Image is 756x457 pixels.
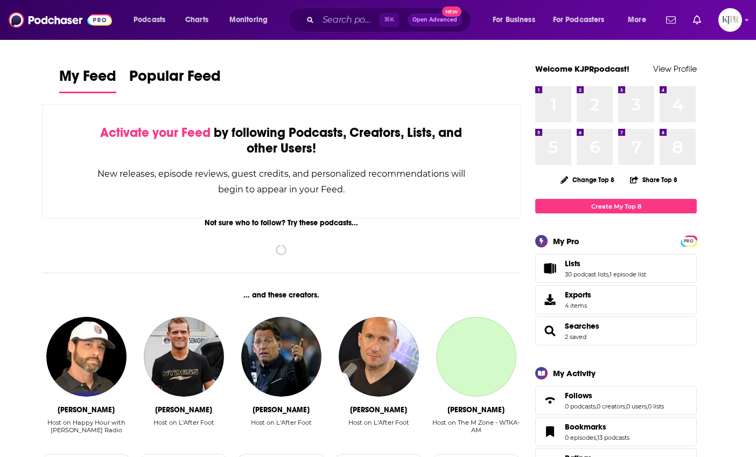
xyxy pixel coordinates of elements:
[42,290,521,300] div: ... and these creators.
[447,405,505,414] div: Jamie Morris
[620,11,660,29] button: open menu
[412,17,457,23] span: Open Advanced
[178,11,215,29] a: Charts
[535,199,697,213] a: Create My Top 8
[539,323,561,338] a: Searches
[241,317,321,397] img: Daniel Riolo
[565,290,591,300] span: Exports
[153,419,214,426] div: Host on L'After Foot
[718,8,742,32] span: Logged in as KJPRpodcast
[408,13,462,26] button: Open AdvancedNew
[59,67,116,93] a: My Feed
[485,11,549,29] button: open menu
[134,12,165,27] span: Podcasts
[339,317,418,397] img: Gilbert Brisbois
[9,10,112,30] img: Podchaser - Follow, Share and Rate Podcasts
[610,271,646,278] a: 1 episode list
[129,67,221,93] a: Popular Feed
[565,259,580,268] span: Lists
[379,13,399,27] span: ⌘ K
[596,434,597,441] span: ,
[493,12,535,27] span: For Business
[565,321,599,331] span: Searches
[155,405,212,414] div: Jerome Rothen
[565,391,592,400] span: Follows
[596,403,597,410] span: ,
[96,166,466,197] div: New releases, episode reviews, guest credits, and personalized recommendations will begin to appe...
[662,11,680,29] a: Show notifications dropdown
[432,419,521,434] div: Host on The M Zone - WTKA-AM
[597,403,625,410] a: 0 creators
[348,419,409,426] div: Host on L'After Foot
[436,317,516,397] a: Jamie Morris
[144,317,223,397] img: Jerome Rothen
[653,64,697,74] a: View Profile
[442,6,461,17] span: New
[565,403,596,410] a: 0 podcasts
[718,8,742,32] button: Show profile menu
[539,393,561,408] a: Follows
[553,368,596,378] div: My Activity
[565,391,664,400] a: Follows
[539,424,561,439] a: Bookmarks
[648,403,664,410] a: 0 lists
[348,419,409,442] div: Host on L'After Foot
[539,261,561,276] a: Lists
[553,12,605,27] span: For Podcasters
[100,124,211,141] span: Activate your Feed
[535,316,697,345] span: Searches
[42,419,131,442] div: Host on Happy Hour with Johnny Radio
[565,302,591,309] span: 4 items
[535,417,697,446] span: Bookmarks
[565,422,629,432] a: Bookmarks
[253,405,310,414] div: Daniel Riolo
[229,12,268,27] span: Monitoring
[251,419,312,426] div: Host on L'After Foot
[682,237,695,245] span: PRO
[539,292,561,307] span: Exports
[628,12,646,27] span: More
[629,169,678,190] button: Share Top 8
[597,434,629,441] a: 13 podcasts
[126,11,179,29] button: open menu
[153,419,214,442] div: Host on L'After Foot
[626,403,647,410] a: 0 users
[46,317,126,397] img: John Hardin
[647,403,648,410] span: ,
[42,218,521,227] div: Not sure who to follow? Try these podcasts...
[535,64,629,74] a: Welcome KJPRpodcast!
[565,333,586,341] a: 2 saved
[58,405,115,414] div: John Hardin
[222,11,282,29] button: open menu
[546,11,620,29] button: open menu
[432,419,521,442] div: Host on The M Zone - WTKA-AM
[129,67,221,92] span: Popular Feed
[299,8,481,32] div: Search podcasts, credits, & more...
[535,254,697,283] span: Lists
[689,11,705,29] a: Show notifications dropdown
[251,419,312,442] div: Host on L'After Foot
[682,237,695,245] a: PRO
[625,403,626,410] span: ,
[565,422,606,432] span: Bookmarks
[565,271,608,278] a: 30 podcast lists
[535,386,697,415] span: Follows
[185,12,208,27] span: Charts
[608,271,610,278] span: ,
[554,173,621,186] button: Change Top 8
[350,405,407,414] div: Gilbert Brisbois
[59,67,116,92] span: My Feed
[42,419,131,434] div: Host on Happy Hour with [PERSON_NAME] Radio
[565,434,596,441] a: 0 episodes
[718,8,742,32] img: User Profile
[96,125,466,156] div: by following Podcasts, Creators, Lists, and other Users!
[318,11,379,29] input: Search podcasts, credits, & more...
[535,285,697,314] a: Exports
[553,236,579,246] div: My Pro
